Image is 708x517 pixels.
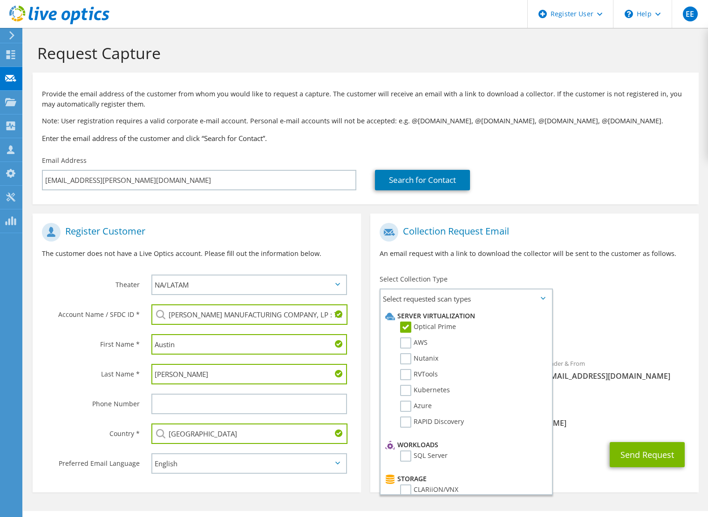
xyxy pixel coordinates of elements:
[42,133,689,143] h3: Enter the email address of the customer and click “Search for Contact”.
[383,310,547,322] li: Server Virtualization
[370,401,699,433] div: CC & Reply To
[380,223,685,242] h1: Collection Request Email
[37,43,689,63] h1: Request Capture
[383,439,547,450] li: Workloads
[42,364,140,379] label: Last Name *
[380,248,689,259] p: An email request with a link to download the collector will be sent to the customer as follows.
[383,473,547,484] li: Storage
[42,453,140,468] label: Preferred Email Language
[610,442,685,467] button: Send Request
[544,371,689,381] span: [EMAIL_ADDRESS][DOMAIN_NAME]
[42,423,140,438] label: Country *
[400,369,438,380] label: RVTools
[42,156,87,165] label: Email Address
[42,304,140,319] label: Account Name / SFDC ID *
[42,334,140,349] label: First Name *
[400,353,438,364] label: Nutanix
[400,385,450,396] label: Kubernetes
[42,89,689,109] p: Provide the email address of the customer from whom you would like to request a capture. The cust...
[400,337,428,349] label: AWS
[370,354,534,396] div: To
[370,312,699,349] div: Requested Collections
[42,248,352,259] p: The customer does not have a Live Optics account. Please fill out the information below.
[625,10,633,18] svg: \n
[400,401,432,412] label: Azure
[683,7,698,21] span: EE
[42,275,140,289] label: Theater
[534,354,698,386] div: Sender & From
[400,484,458,496] label: CLARiiON/VNX
[400,450,448,462] label: SQL Server
[400,322,456,333] label: Optical Prime
[42,394,140,409] label: Phone Number
[400,416,464,428] label: RAPID Discovery
[42,116,689,126] p: Note: User registration requires a valid corporate e-mail account. Personal e-mail accounts will ...
[381,289,551,308] span: Select requested scan types
[380,275,448,284] label: Select Collection Type
[42,223,347,242] h1: Register Customer
[375,170,470,190] a: Search for Contact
